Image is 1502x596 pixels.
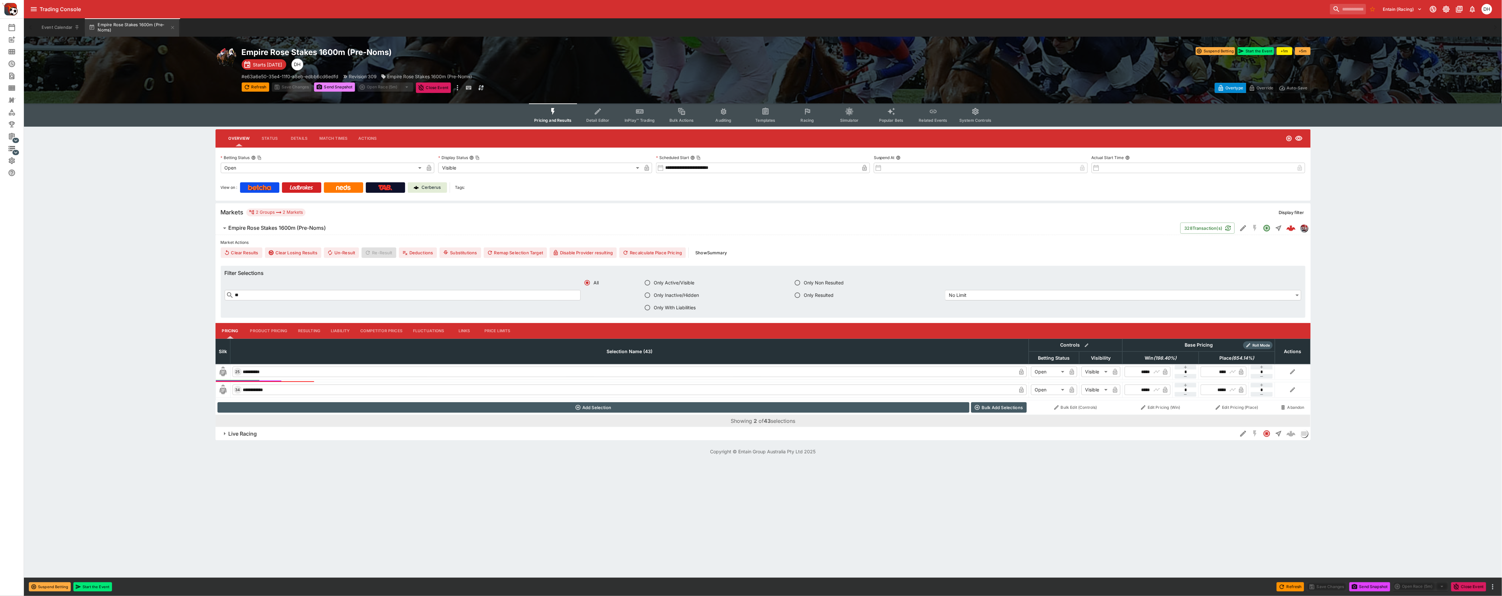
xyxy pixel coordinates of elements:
p: Revision 309 [349,73,377,80]
h6: Live Racing [229,430,257,437]
span: Only Inactive/Hidden [654,292,699,298]
img: blank-silk.png [218,385,228,395]
div: Nexus Entities [8,96,26,104]
button: Auto-Save [1276,83,1310,93]
button: Scheduled StartCopy To Clipboard [690,155,695,160]
span: Win(198.40%) [1137,354,1184,362]
span: Templates [756,118,776,123]
p: Suspend At [874,155,895,160]
button: Substitutions [440,247,481,258]
img: horse_racing.png [216,47,236,68]
button: Documentation [1454,3,1465,15]
button: Un-Result [324,247,359,258]
th: Controls [1029,339,1122,352]
button: Refresh [1277,582,1304,591]
a: 962f21f2-6cef-438d-ab0c-dfcff34cc9dd [1285,222,1298,235]
button: Close Event [416,82,451,93]
b: 43 [764,418,771,424]
button: Empire Rose Stakes 1600m (Pre-Noms) [216,222,1180,235]
span: Popular Bets [879,118,904,123]
div: Empire Rose Stakes 1600m (Pre-Noms) [381,73,472,80]
button: Copy To Clipboard [257,155,262,160]
span: Roll Mode [1250,343,1273,348]
p: Empire Rose Stakes 1600m (Pre-Noms) [387,73,472,80]
span: Visibility [1084,354,1118,362]
div: Help & Support [8,169,26,177]
input: search [1330,4,1366,14]
em: ( 654.14 %) [1232,354,1254,362]
div: Meetings [8,48,26,56]
div: Template Search [8,84,26,92]
button: Remap Selection Target [484,247,547,258]
button: Actual Start Time [1125,155,1130,160]
span: Detail Editor [586,118,610,123]
div: Open [221,163,424,173]
span: Only With Liabilities [654,304,696,311]
span: 25 [234,370,241,374]
button: Edit Pricing (Win) [1124,402,1197,413]
p: Overtype [1226,84,1243,91]
span: Pricing and Results [534,118,572,123]
h6: Filter Selections [225,270,1302,277]
h5: Markets [221,208,244,216]
span: All [593,279,599,286]
button: Copy To Clipboard [696,155,701,160]
svg: Open [1263,224,1271,232]
span: Place(654.14%) [1212,354,1262,362]
button: Send Snapshot [1349,582,1390,591]
p: Override [1257,84,1273,91]
img: liveracing [1301,430,1308,437]
svg: Visible [1295,135,1303,142]
p: Actual Start Time [1092,155,1124,160]
div: pricekinetics [1300,224,1308,232]
button: Resulting [293,323,326,339]
div: Visible [1081,385,1110,395]
div: liveracing [1300,430,1308,438]
span: Auditing [716,118,732,123]
span: Simulator [840,118,858,123]
div: Visible [1081,367,1110,377]
button: Details [285,131,314,146]
div: split button [1393,582,1449,591]
div: No Limit [945,290,1301,300]
button: No Bookmarks [1367,4,1378,14]
th: Actions [1275,339,1310,364]
div: Open [1031,385,1067,395]
button: Bulk Edit (Controls) [1031,402,1120,413]
p: Cerberus [422,184,441,191]
button: 328Transaction(s) [1180,223,1235,234]
button: Bulk edit [1082,341,1091,350]
button: Event Calendar [38,18,84,37]
button: Notifications [1467,3,1478,15]
button: Start the Event [1238,47,1274,55]
img: Betcha [248,185,272,190]
button: Straight [1273,428,1285,440]
p: Copy To Clipboard [242,73,339,80]
button: Pricing [216,323,245,339]
button: Product Pricing [245,323,293,339]
p: Auto-Save [1287,84,1307,91]
button: Suspend Betting [29,582,71,591]
button: Open [1261,222,1273,234]
div: New Event [8,36,26,44]
button: Display StatusCopy To Clipboard [469,155,474,160]
label: Tags: [455,182,465,193]
img: Ladbrokes [290,185,313,190]
div: Trading Console [40,6,1327,13]
button: Edit Detail [1237,428,1249,440]
button: Daniel Hooper [1480,2,1494,16]
a: Cerberus [408,182,447,193]
p: Betting Status [221,155,250,160]
button: Recalculate Place Pricing [619,247,686,258]
button: Liability [326,323,355,339]
div: Event Calendar [8,24,26,31]
p: Showing of selections [731,417,795,425]
div: Search [8,72,26,80]
div: 962f21f2-6cef-438d-ab0c-dfcff34cc9dd [1286,224,1296,233]
button: Betting StatusCopy To Clipboard [251,155,256,160]
div: Event type filters [529,103,997,127]
div: Open [1031,367,1067,377]
h6: Empire Rose Stakes 1600m (Pre-Noms) [229,225,326,231]
p: Scheduled Start [656,155,689,160]
button: Close Event [1451,582,1486,591]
